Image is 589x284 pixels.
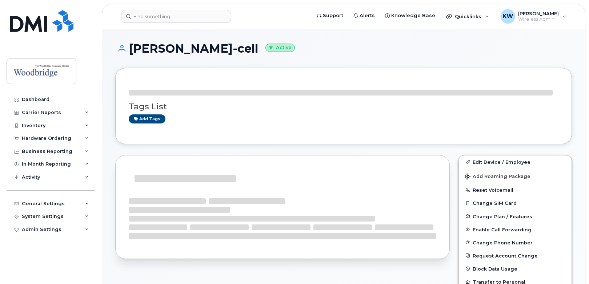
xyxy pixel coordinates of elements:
[459,236,572,249] button: Change Phone Number
[129,114,165,123] a: Add tags
[459,155,572,169] a: Edit Device / Employee
[459,223,572,236] button: Enable Call Forwarding
[459,183,572,196] button: Reset Voicemail
[459,249,572,262] button: Request Account Change
[115,42,572,55] h1: [PERSON_NAME]-cell
[459,210,572,223] button: Change Plan / Features
[459,169,572,183] button: Add Roaming Package
[265,44,295,52] small: Active
[129,102,558,111] h3: Tags List
[473,214,532,219] span: Change Plan / Features
[459,262,572,275] button: Block Data Usage
[473,227,532,232] span: Enable Call Forwarding
[459,196,572,210] button: Change SIM Card
[465,174,530,180] span: Add Roaming Package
